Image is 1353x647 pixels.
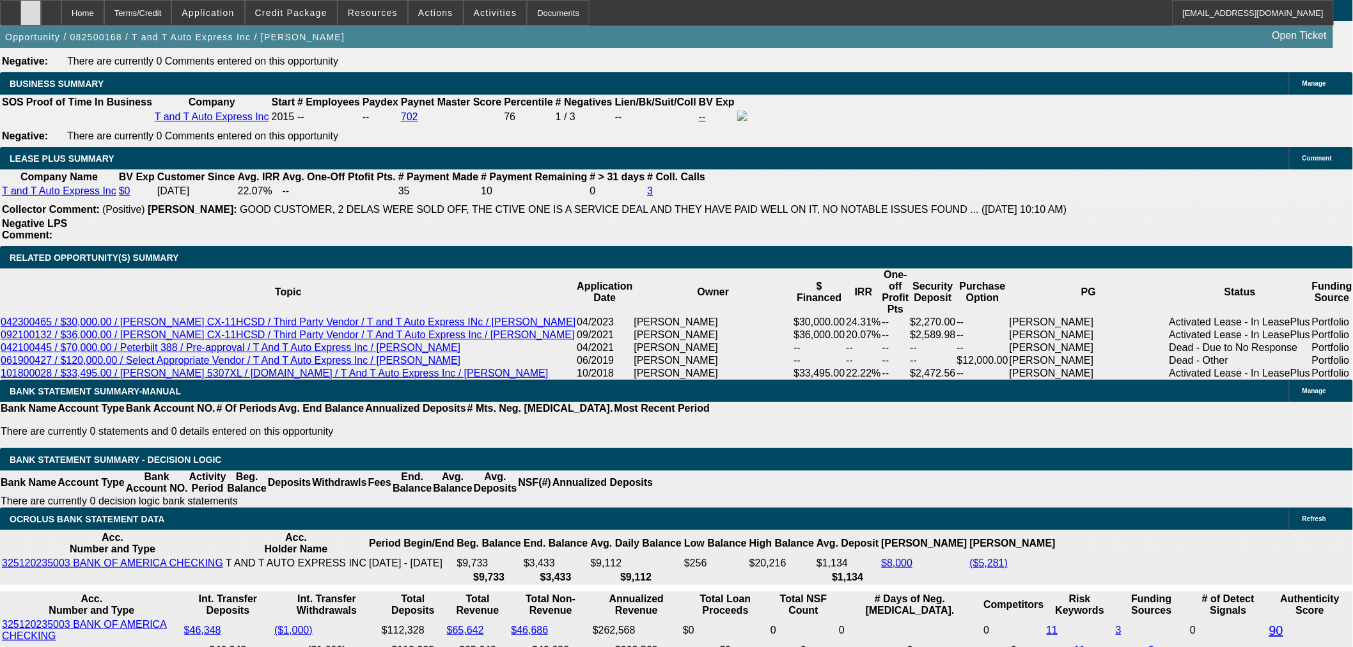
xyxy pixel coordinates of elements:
td: 0 [838,618,982,643]
span: (Positive) [102,204,145,215]
div: $262,568 [593,625,680,636]
a: 042300465 / $30,000.00 / [PERSON_NAME] CX-11HCSD / Third Party Vendor / T and T Auto Express INc ... [1,316,575,327]
span: Resources [348,8,398,18]
td: $9,733 [457,557,522,570]
td: Portfolio [1311,354,1353,367]
th: PG [1009,269,1169,316]
td: $256 [684,557,747,570]
span: Opportunity / 082500168 / T and T Auto Express Inc / [PERSON_NAME] [5,32,345,42]
th: Account Type [57,402,125,415]
td: -- [362,110,399,124]
td: T AND T AUTO EXPRESS INC [225,557,367,570]
td: $20,216 [749,557,815,570]
td: -- [882,367,910,380]
td: $2,472.56 [910,367,957,380]
a: 90 [1269,623,1283,637]
th: IRR [845,269,881,316]
td: $33,495.00 [793,367,845,380]
td: [PERSON_NAME] [634,316,794,329]
td: $2,270.00 [910,316,957,329]
td: $1,134 [816,557,879,570]
td: [PERSON_NAME] [1009,367,1169,380]
th: Int. Transfer Deposits [184,593,272,617]
th: Security Deposit [910,269,957,316]
td: 0 [1189,618,1267,643]
div: 1 / 3 [556,111,613,123]
td: 24.31% [845,316,881,329]
span: Comment [1302,155,1332,162]
td: 2015 [271,110,295,124]
th: End. Balance [392,471,432,495]
b: # > 31 days [590,171,645,182]
td: -- [957,329,1009,341]
th: Most Recent Period [614,402,710,415]
th: Total Deposits [381,593,445,617]
th: Low Balance [684,531,747,556]
td: 22.22% [845,367,881,380]
th: Purchase Option [957,269,1009,316]
b: # Payment Made [398,171,478,182]
b: Percentile [504,97,552,107]
a: ($1,000) [274,625,313,635]
th: Funding Sources [1115,593,1188,617]
th: [PERSON_NAME] [969,531,1056,556]
td: -- [793,341,845,354]
a: 3 [1116,625,1122,635]
td: $112,328 [381,618,445,643]
td: Activated Lease - In LeasePlus [1169,329,1311,341]
th: Authenticity Score [1269,593,1352,617]
th: Avg. Deposit [816,531,879,556]
b: Company [189,97,235,107]
a: $65,642 [447,625,484,635]
td: -- [957,316,1009,329]
a: 11 [1047,625,1058,635]
button: Actions [409,1,463,25]
td: $0 [682,618,769,643]
b: Negative LPS Comment: [2,218,67,240]
a: Open Ticket [1267,25,1332,47]
a: 325120235003 BANK OF AMERICA CHECKING [2,557,223,568]
td: [PERSON_NAME] [1009,329,1169,341]
td: 06/2019 [576,354,633,367]
th: Beg. Balance [226,471,267,495]
td: Dead - Due to No Response [1169,341,1311,354]
th: Total Loan Proceeds [682,593,769,617]
th: Sum of the Total NSF Count and Total Overdraft Fee Count from Ocrolus [770,593,837,617]
td: -- [882,354,910,367]
th: NSF(#) [517,471,552,495]
td: Dead - Other [1169,354,1311,367]
a: T and T Auto Express Inc [155,111,269,122]
th: High Balance [749,531,815,556]
button: Application [172,1,244,25]
span: BUSINESS SUMMARY [10,79,104,89]
a: 101800028 / $33,495.00 / [PERSON_NAME] 5307XL / [DOMAIN_NAME] / T And T Auto Express Inc / [PERSO... [1,368,548,378]
b: # Employees [297,97,360,107]
th: Acc. Number and Type [1,593,182,617]
b: Start [272,97,295,107]
a: -- [699,111,706,122]
td: 0 [983,618,1044,643]
th: Avg. Deposits [473,471,518,495]
td: -- [957,367,1009,380]
th: Withdrawls [311,471,367,495]
b: Company Name [20,171,98,182]
td: -- [882,329,910,341]
span: BANK STATEMENT SUMMARY-MANUAL [10,386,181,396]
td: -- [282,185,396,198]
td: $2,589.98 [910,329,957,341]
th: Avg. Daily Balance [590,531,682,556]
th: [PERSON_NAME] [880,531,967,556]
span: -- [297,111,304,122]
th: Period Begin/End [368,531,455,556]
span: Credit Package [255,8,327,18]
td: 10/2018 [576,367,633,380]
td: 04/2021 [576,341,633,354]
th: Int. Transfer Withdrawals [274,593,380,617]
th: SOS [1,96,24,109]
span: There are currently 0 Comments entered on this opportunity [67,130,338,141]
button: Resources [338,1,407,25]
b: Lien/Bk/Suit/Coll [615,97,696,107]
th: Activity Period [189,471,227,495]
th: Competitors [983,593,1044,617]
td: 10 [480,185,588,198]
